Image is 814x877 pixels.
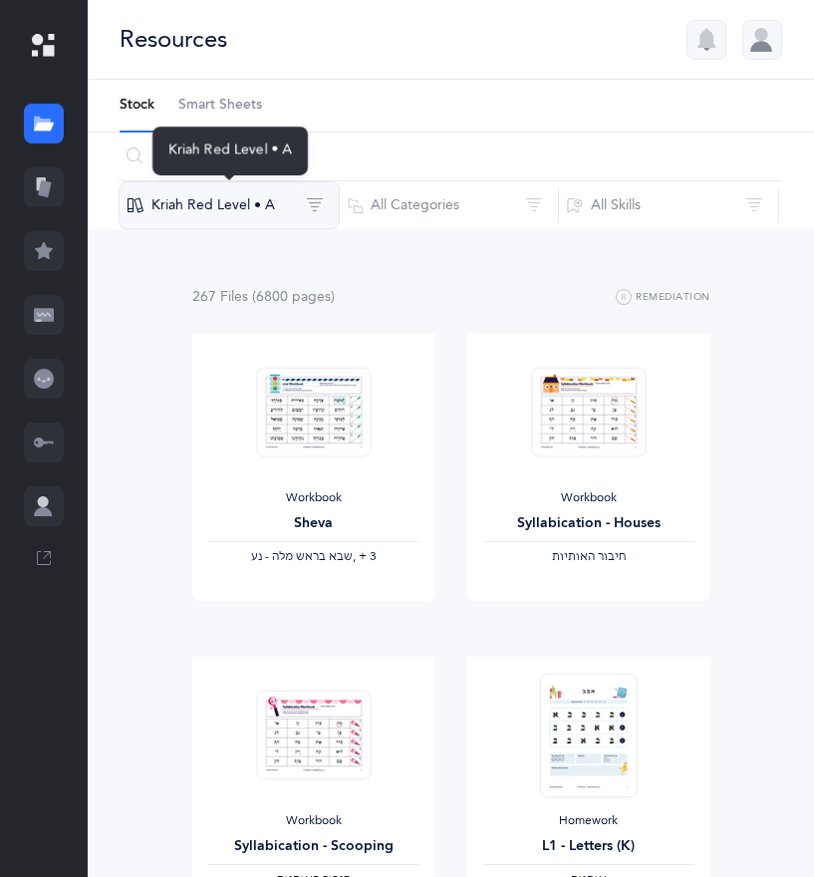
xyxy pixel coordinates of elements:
div: Sheva [208,513,419,534]
div: Workbook [208,813,419,829]
span: ‫חיבור האותיות‬ [552,549,626,563]
input: Search Resources [119,133,781,180]
button: Remediation [616,286,710,310]
div: Kriah Red Level • A [152,127,308,175]
div: Syllabication - Houses [483,513,694,534]
div: L1 - Letters (K) [483,836,694,857]
div: ‪, + 3‬ [208,549,419,565]
button: All Categories [339,181,560,229]
button: All Skills [558,181,779,229]
span: s [325,289,331,305]
div: Syllabication - Scooping [208,836,419,857]
img: Syllabication-Workbook-Level-1-EN_Red_Houses_thumbnail_1741114032.png [531,367,646,457]
span: ‫שבא בראש מלה - נע‬ [251,549,353,563]
span: Smart Sheets [178,96,262,116]
button: Kriah Red Level • A [119,181,340,229]
iframe: Drift Widget Chat Controller [714,777,790,853]
span: s [242,289,248,305]
div: Workbook [483,490,694,506]
div: Resources [120,23,227,56]
img: Homework_L1_Letters_R_EN_thumbnail_1731214661.png [539,673,637,797]
span: 267 File [192,289,248,305]
div: Workbook [208,490,419,506]
img: Sheva-Workbook-Red_EN_thumbnail_1754012358.png [256,367,371,457]
img: Syllabication-Workbook-Level-1-EN_Red_Scooping_thumbnail_1741114434.png [256,690,371,780]
span: (6800 page ) [252,289,335,305]
div: Homework [483,813,694,829]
